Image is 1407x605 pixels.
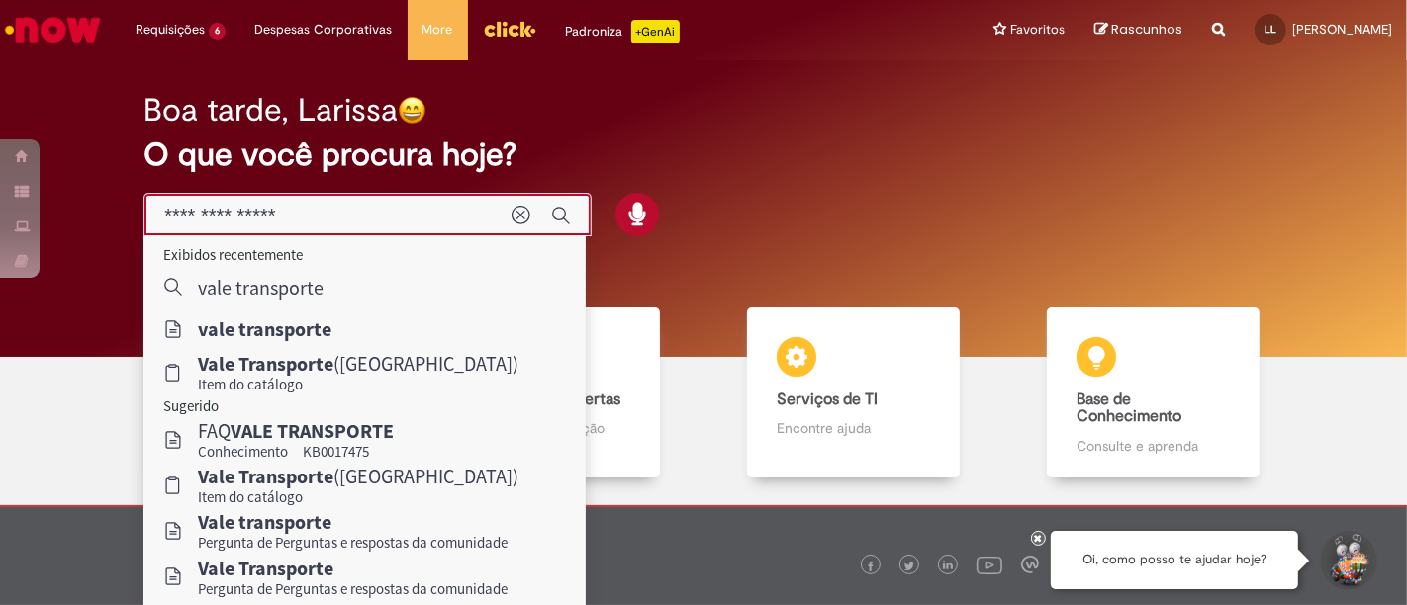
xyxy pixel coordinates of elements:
[631,20,680,43] p: +GenAi
[1021,556,1039,573] img: logo_footer_workplace.png
[1010,20,1065,40] span: Favoritos
[143,137,1264,172] h2: O que você procura hoje?
[143,93,398,128] h2: Boa tarde, Larissa
[136,20,205,40] span: Requisições
[866,562,876,571] img: logo_footer_facebook.png
[209,23,226,40] span: 6
[1094,21,1182,40] a: Rascunhos
[777,389,878,409] b: Serviços de TI
[1111,20,1182,39] span: Rascunhos
[1265,23,1276,36] span: LL
[943,561,953,572] img: logo_footer_linkedin.png
[104,307,404,478] a: Tirar dúvidas Tirar dúvidas com Lupi Assist e Gen Ai
[255,20,393,40] span: Despesas Corporativas
[1318,531,1377,590] button: Iniciar Conversa de Suporte
[422,20,453,40] span: More
[1292,21,1392,38] span: [PERSON_NAME]
[566,20,680,43] div: Padroniza
[777,418,929,438] p: Encontre ajuda
[1003,307,1303,478] a: Base de Conhecimento Consulte e aprenda
[703,307,1003,478] a: Serviços de TI Encontre ajuda
[1051,531,1298,589] div: Oi, como posso te ajudar hoje?
[398,96,426,125] img: happy-face.png
[904,562,914,571] img: logo_footer_twitter.png
[1077,389,1181,427] b: Base de Conhecimento
[1077,436,1229,456] p: Consulte e aprenda
[2,10,104,49] img: ServiceNow
[483,14,536,43] img: click_logo_yellow_360x200.png
[977,552,1002,577] img: logo_footer_youtube.png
